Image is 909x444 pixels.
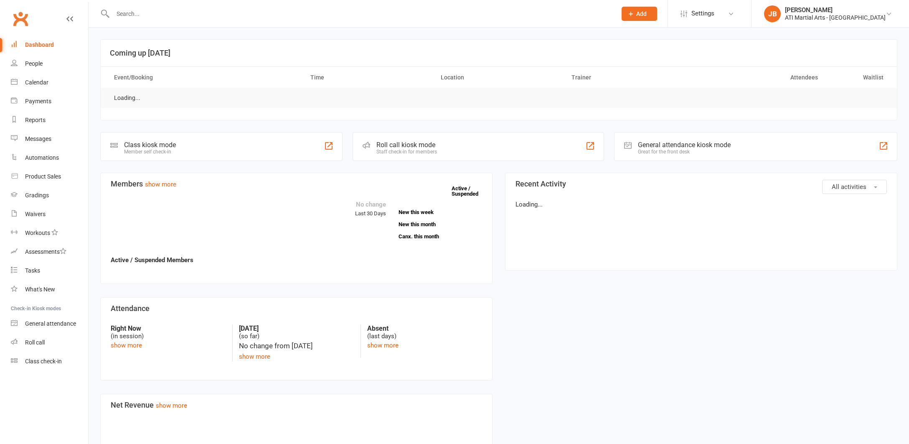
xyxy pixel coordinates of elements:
th: Waitlist [825,67,891,88]
a: show more [156,402,187,409]
a: Automations [11,148,88,167]
input: Search... [110,8,611,20]
span: Add [636,10,647,17]
button: Add [622,7,657,21]
h3: Net Revenue [111,401,482,409]
a: show more [367,342,399,349]
th: Event/Booking [107,67,303,88]
div: Last 30 Days [355,199,386,218]
div: ATI Martial Arts - [GEOGRAPHIC_DATA] [785,14,886,21]
a: Class kiosk mode [11,352,88,371]
div: Class kiosk mode [124,141,176,149]
div: Calendar [25,79,48,86]
a: show more [145,181,176,188]
a: Clubworx [10,8,31,29]
div: Reports [25,117,46,123]
h3: Recent Activity [515,180,887,188]
a: Gradings [11,186,88,205]
div: Messages [25,135,51,142]
strong: [DATE] [239,324,354,332]
a: Active / Suspended [452,179,488,203]
h3: Coming up [DATE] [110,49,888,57]
th: Trainer [564,67,695,88]
div: Gradings [25,192,49,199]
a: Workouts [11,224,88,242]
a: What's New [11,280,88,299]
div: Class check-in [25,358,62,365]
div: Roll call kiosk mode [376,141,437,149]
div: No change [355,199,386,209]
span: All activities [832,183,866,191]
h3: Attendance [111,304,482,313]
div: No change from [DATE] [239,340,354,352]
a: General attendance kiosk mode [11,314,88,333]
th: Time [303,67,434,88]
div: Assessments [25,248,66,255]
div: General attendance kiosk mode [638,141,731,149]
a: Tasks [11,261,88,280]
strong: Absent [367,324,482,332]
p: Loading... [515,199,887,209]
div: Payments [25,98,51,105]
td: Loading... [107,88,148,108]
a: Payments [11,92,88,111]
a: Messages [11,130,88,148]
div: Member self check-in [124,149,176,155]
a: Assessments [11,242,88,261]
div: Great for the front desk [638,149,731,155]
a: Waivers [11,205,88,224]
div: People [25,60,43,67]
div: Product Sales [25,173,61,180]
div: (in session) [111,324,226,340]
span: Settings [691,4,714,23]
div: Roll call [25,339,45,346]
a: Dashboard [11,36,88,54]
button: All activities [822,180,887,194]
div: (last days) [367,324,482,340]
div: General attendance [25,320,76,327]
div: JB [764,5,781,22]
div: What's New [25,286,55,293]
a: Canx. this month [399,234,482,239]
th: Location [433,67,564,88]
a: New this week [399,209,482,215]
div: Staff check-in for members [376,149,437,155]
strong: Right Now [111,324,226,332]
div: Tasks [25,267,40,274]
a: Calendar [11,73,88,92]
div: Automations [25,154,59,161]
a: Reports [11,111,88,130]
th: Attendees [695,67,825,88]
a: People [11,54,88,73]
div: Waivers [25,211,46,217]
a: show more [111,342,142,349]
div: Workouts [25,230,50,236]
a: Product Sales [11,167,88,186]
div: [PERSON_NAME] [785,6,886,14]
h3: Members [111,180,482,188]
a: New this month [399,222,482,227]
strong: Active / Suspended Members [111,256,193,264]
div: Dashboard [25,41,54,48]
a: Roll call [11,333,88,352]
div: (so far) [239,324,354,340]
a: show more [239,353,270,360]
